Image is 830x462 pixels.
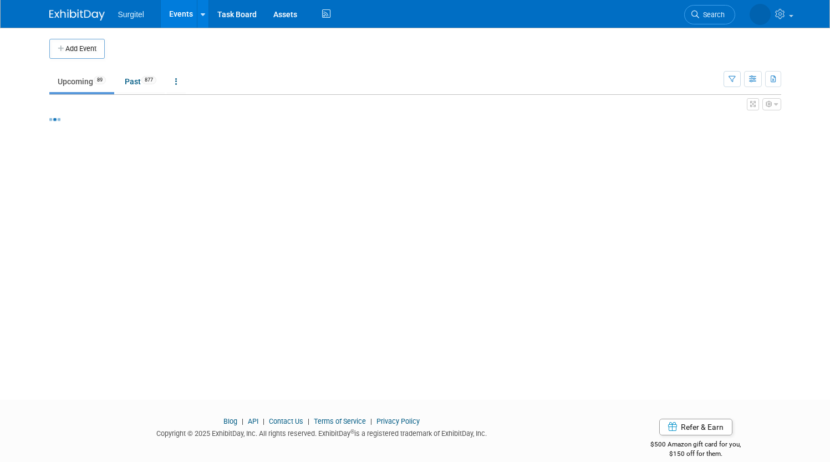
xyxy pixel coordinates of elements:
a: Refer & Earn [659,419,732,435]
img: Gregory Bullaro [750,4,771,25]
span: | [239,417,246,425]
a: API [248,417,258,425]
a: Privacy Policy [376,417,420,425]
a: Terms of Service [314,417,366,425]
button: Add Event [49,39,105,59]
div: $150 off for them. [610,449,781,459]
a: Upcoming89 [49,71,114,92]
span: | [368,417,375,425]
div: Copyright © 2025 ExhibitDay, Inc. All rights reserved. ExhibitDay is a registered trademark of Ex... [49,426,594,439]
a: Contact Us [269,417,303,425]
span: 89 [94,76,106,84]
span: | [305,417,312,425]
img: ExhibitDay [49,9,105,21]
img: loading... [49,118,60,121]
a: Search [684,5,735,24]
a: Past877 [116,71,165,92]
span: 877 [141,76,156,84]
a: Blog [223,417,237,425]
sup: ® [350,429,354,435]
span: | [260,417,267,425]
span: Search [699,11,725,19]
span: Surgitel [118,10,144,19]
div: $500 Amazon gift card for you, [610,433,781,458]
